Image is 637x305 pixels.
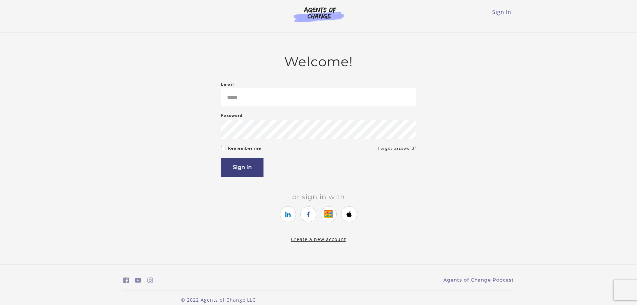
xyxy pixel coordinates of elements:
[378,144,416,152] a: Forgot password?
[135,277,141,284] i: https://www.youtube.com/c/AgentsofChangeTestPrepbyMeaganMitchell (Open in a new window)
[287,7,351,22] img: Agents of Change Logo
[228,144,261,152] label: Remember me
[123,276,129,285] a: https://www.facebook.com/groups/aswbtestprep (Open in a new window)
[492,8,511,16] a: Sign In
[123,296,313,303] p: © 2022 Agents of Change LLC
[291,236,346,242] a: Create a new account
[287,193,350,201] span: Or sign in with
[341,206,357,222] a: https://courses.thinkific.com/users/auth/apple?ss%5Breferral%5D=&ss%5Buser_return_to%5D=&ss%5Bvis...
[123,277,129,284] i: https://www.facebook.com/groups/aswbtestprep (Open in a new window)
[321,206,337,222] a: https://courses.thinkific.com/users/auth/google?ss%5Breferral%5D=&ss%5Buser_return_to%5D=&ss%5Bvi...
[147,276,153,285] a: https://www.instagram.com/agentsofchangeprep/ (Open in a new window)
[443,277,514,284] a: Agents of Change Podcast
[221,80,234,88] label: Email
[147,277,153,284] i: https://www.instagram.com/agentsofchangeprep/ (Open in a new window)
[300,206,316,222] a: https://courses.thinkific.com/users/auth/facebook?ss%5Breferral%5D=&ss%5Buser_return_to%5D=&ss%5B...
[135,276,141,285] a: https://www.youtube.com/c/AgentsofChangeTestPrepbyMeaganMitchell (Open in a new window)
[221,111,243,120] label: Password
[280,206,296,222] a: https://courses.thinkific.com/users/auth/linkedin?ss%5Breferral%5D=&ss%5Buser_return_to%5D=&ss%5B...
[221,158,263,177] button: Sign in
[221,54,416,70] h2: Welcome!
